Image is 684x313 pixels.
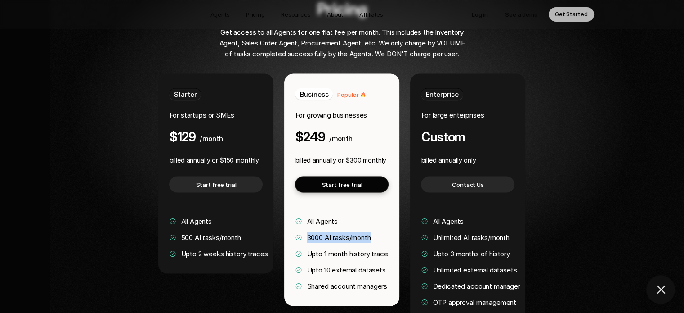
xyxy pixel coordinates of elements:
p: Agents [210,10,230,19]
p: Start free trial [322,180,362,189]
h4: $129 [169,130,196,144]
span: Shared account managers [307,282,387,290]
span: Upto 1 month history trace [307,249,388,258]
a: Agents [205,7,235,22]
span: Popular [337,91,358,98]
a: Log in [465,7,494,22]
p: Log in [472,10,488,19]
span: Upto 10 external datasets [307,266,385,274]
p: See a demo [505,10,538,19]
p: billed annually or $150 monthly [169,155,259,166]
p: billed annually or $300 monthly [295,155,386,166]
a: Resources [276,7,316,22]
span: Unlimited AI tasks/month [433,233,509,242]
p: Pricing [246,10,265,19]
span: All Agents [181,217,212,226]
span: Business [300,90,328,99]
span: 500 AI tasks/month [181,233,241,242]
a: Affiliates [354,7,389,22]
p: billed annually only [421,155,476,166]
span: For large enterprises [421,111,484,119]
span: Dedicated account manager [433,282,520,290]
span: 3000 AI tasks/month [307,233,371,242]
span: All Agents [433,217,464,226]
p: Start free trial [196,180,237,189]
p: About [327,10,343,19]
p: Affiliates [359,10,383,19]
span: Get access to all Agents for one flat fee per month. This includes the Inventory Agent, Sales Ord... [219,28,467,58]
span: All Agents [307,217,338,226]
span: OTP approval management [433,298,516,307]
span: Upto 2 weeks history traces [181,249,268,258]
span: Enterprise [425,90,459,99]
span: For growing businesses [295,111,367,119]
span: /month [200,134,223,143]
span: /month [329,134,353,143]
p: Get Started [555,10,588,19]
a: Pricing [241,7,270,22]
a: Start free trial [169,177,263,193]
a: Get Started [549,7,594,22]
a: Contact Us [421,177,514,193]
h4: $249 [295,130,325,144]
p: Contact Us [452,180,484,189]
span: For startups or SMEs [169,111,234,119]
span: Unlimited external datasets [433,266,517,274]
p: Resources [281,10,311,19]
a: About [322,7,349,22]
a: Start free trial [295,177,389,193]
span: Upto 3 months of history [433,249,510,258]
span: Starter [174,90,197,99]
h4: Custom [421,130,465,144]
a: See a demo [499,7,544,22]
